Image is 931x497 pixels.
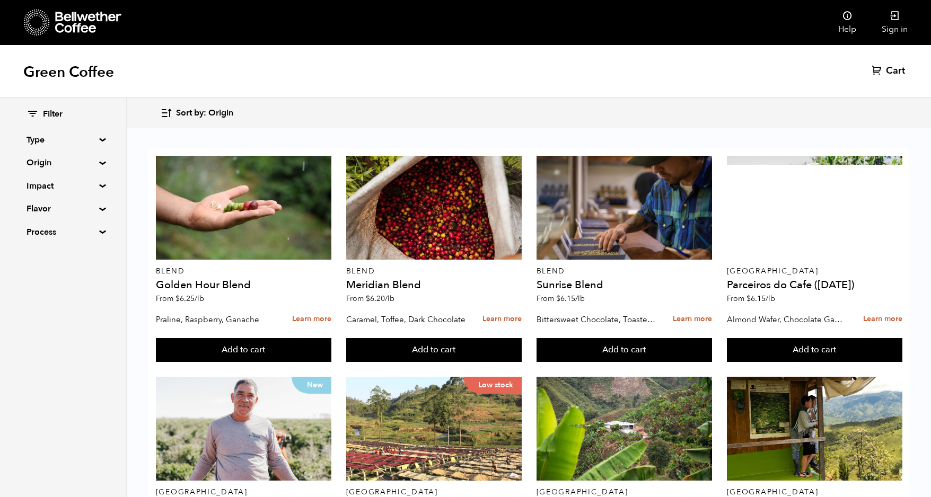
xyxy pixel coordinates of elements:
a: Learn more [863,308,902,331]
p: Blend [156,268,332,275]
span: /lb [766,294,775,304]
p: [GEOGRAPHIC_DATA] [727,489,903,496]
a: New [156,377,332,481]
p: [GEOGRAPHIC_DATA] [346,489,522,496]
span: $ [746,294,751,304]
a: Cart [872,65,908,77]
summary: Type [27,134,100,146]
span: $ [366,294,370,304]
span: Sort by: Origin [176,108,233,119]
h4: Sunrise Blend [537,280,713,290]
a: Low stock [346,377,522,481]
span: From [156,294,204,304]
p: Praline, Raspberry, Ganache [156,312,275,327]
span: From [346,294,394,304]
bdi: 6.20 [366,294,394,304]
p: [GEOGRAPHIC_DATA] [727,268,903,275]
bdi: 6.15 [556,294,585,304]
p: New [292,377,331,394]
summary: Process [27,226,100,238]
p: Caramel, Toffee, Dark Chocolate [346,312,466,327]
span: Filter [43,109,63,120]
span: Cart [886,65,905,77]
span: /lb [195,294,204,304]
summary: Impact [27,180,100,192]
summary: Origin [27,156,100,169]
p: [GEOGRAPHIC_DATA] [156,489,332,496]
button: Add to cart [156,338,332,362]
button: Add to cart [537,338,713,362]
h4: Meridian Blend [346,280,522,290]
p: Blend [346,268,522,275]
a: Learn more [482,308,522,331]
a: Learn more [673,308,712,331]
p: [GEOGRAPHIC_DATA] [537,489,713,496]
span: $ [175,294,180,304]
summary: Flavor [27,202,100,215]
span: From [537,294,585,304]
p: Low stock [463,377,522,394]
span: /lb [385,294,394,304]
a: Learn more [292,308,331,331]
p: Blend [537,268,713,275]
bdi: 6.15 [746,294,775,304]
h4: Golden Hour Blend [156,280,332,290]
span: $ [556,294,560,304]
span: From [727,294,775,304]
p: Bittersweet Chocolate, Toasted Marshmallow, Candied Orange, Praline [537,312,656,327]
p: Almond Wafer, Chocolate Ganache, Bing Cherry [727,312,846,327]
span: /lb [575,294,585,304]
h4: Parceiros do Cafe ([DATE]) [727,280,903,290]
button: Add to cart [727,338,903,362]
h1: Green Coffee [23,63,114,82]
button: Sort by: Origin [160,101,233,126]
bdi: 6.25 [175,294,204,304]
button: Add to cart [346,338,522,362]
